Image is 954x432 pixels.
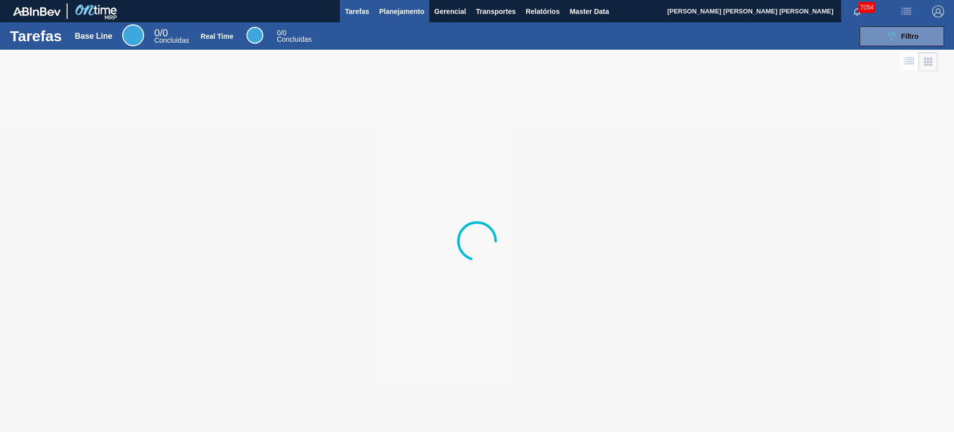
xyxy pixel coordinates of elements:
[476,5,516,17] span: Transportes
[154,36,189,44] span: Concluídas
[900,5,912,17] img: userActions
[277,29,281,37] span: 0
[154,29,189,44] div: Base Line
[860,26,944,46] button: Filtro
[569,5,609,17] span: Master Data
[10,30,62,42] h1: Tarefas
[858,2,875,13] span: 7054
[379,5,424,17] span: Planejamento
[154,27,168,38] span: / 0
[841,4,873,18] button: Notificações
[122,24,144,46] div: Base Line
[277,35,312,43] span: Concluídas
[246,27,263,44] div: Real Time
[201,32,234,40] div: Real Time
[154,27,159,38] span: 0
[75,32,113,41] div: Base Line
[434,5,466,17] span: Gerencial
[345,5,369,17] span: Tarefas
[901,32,919,40] span: Filtro
[277,30,312,43] div: Real Time
[13,7,61,16] img: TNhmsLtSVTkK8tSr43FrP2fwEKptu5GPRR3wAAAABJRU5ErkJggg==
[932,5,944,17] img: Logout
[277,29,286,37] span: / 0
[526,5,559,17] span: Relatórios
